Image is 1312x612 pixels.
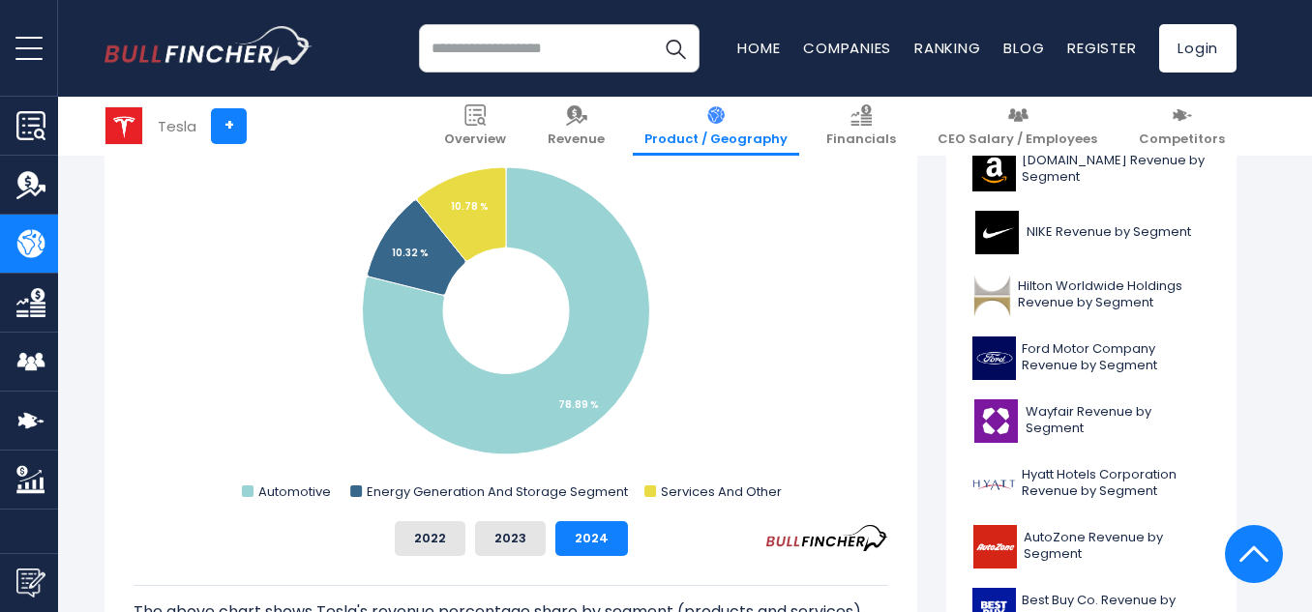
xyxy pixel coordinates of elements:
[1026,404,1210,437] span: Wayfair Revenue by Segment
[392,246,429,260] tspan: 10.32 %
[961,394,1222,448] a: Wayfair Revenue by Segment
[1127,97,1237,156] a: Competitors
[555,521,628,556] button: 2024
[633,97,799,156] a: Product / Geography
[961,332,1222,385] a: Ford Motor Company Revenue by Segment
[1067,38,1136,58] a: Register
[444,131,506,148] span: Overview
[1159,24,1237,73] a: Login
[1022,467,1210,500] span: Hyatt Hotels Corporation Revenue by Segment
[826,131,896,148] span: Financials
[651,24,700,73] button: Search
[104,26,313,71] img: bullfincher logo
[432,97,518,156] a: Overview
[972,274,1012,317] img: HLT logo
[737,38,780,58] a: Home
[134,119,888,506] svg: Tesla's Revenue Share by Segment
[914,38,980,58] a: Ranking
[395,521,465,556] button: 2022
[972,525,1018,568] img: AZO logo
[961,520,1222,573] a: AutoZone Revenue by Segment
[972,148,1016,191] img: AMZN logo
[475,521,546,556] button: 2023
[104,26,313,71] a: Go to homepage
[536,97,616,156] a: Revenue
[1022,153,1210,186] span: [DOMAIN_NAME] Revenue by Segment
[211,108,247,144] a: +
[961,143,1222,196] a: [DOMAIN_NAME] Revenue by Segment
[661,482,782,501] text: Services And Other
[961,457,1222,510] a: Hyatt Hotels Corporation Revenue by Segment
[972,336,1016,380] img: F logo
[451,199,489,214] tspan: 10.78 %
[926,97,1109,156] a: CEO Salary / Employees
[803,38,891,58] a: Companies
[105,107,142,144] img: TSLA logo
[1003,38,1044,58] a: Blog
[644,131,788,148] span: Product / Geography
[548,131,605,148] span: Revenue
[972,462,1016,506] img: H logo
[961,206,1222,259] a: NIKE Revenue by Segment
[972,399,1020,443] img: W logo
[972,211,1021,254] img: NKE logo
[558,397,599,412] tspan: 78.89 %
[938,131,1097,148] span: CEO Salary / Employees
[367,482,628,501] text: Energy Generation And Storage Segment
[961,269,1222,322] a: Hilton Worldwide Holdings Revenue by Segment
[1022,341,1210,374] span: Ford Motor Company Revenue by Segment
[158,115,196,137] div: Tesla
[1024,530,1210,563] span: AutoZone Revenue by Segment
[1018,278,1210,311] span: Hilton Worldwide Holdings Revenue by Segment
[815,97,908,156] a: Financials
[258,482,331,501] text: Automotive
[1139,131,1225,148] span: Competitors
[1027,224,1191,241] span: NIKE Revenue by Segment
